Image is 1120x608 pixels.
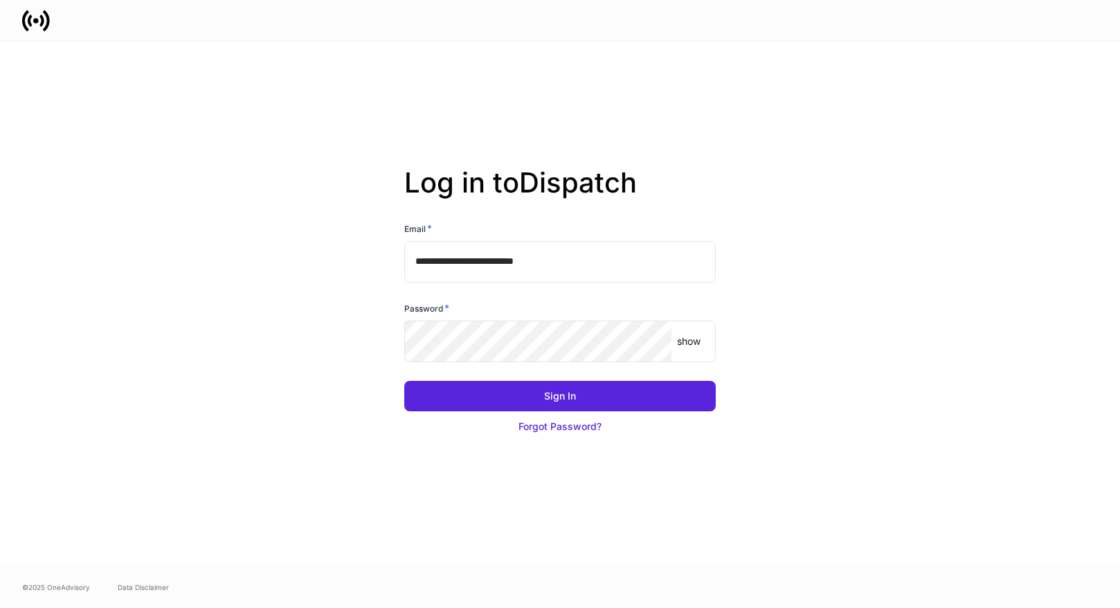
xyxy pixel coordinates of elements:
[404,301,449,315] h6: Password
[677,334,701,348] p: show
[404,411,716,442] button: Forgot Password?
[404,381,716,411] button: Sign In
[404,222,432,235] h6: Email
[404,166,716,222] h2: Log in to Dispatch
[544,389,576,403] div: Sign In
[22,582,90,593] span: © 2025 OneAdvisory
[518,420,602,433] div: Forgot Password?
[118,582,169,593] a: Data Disclaimer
